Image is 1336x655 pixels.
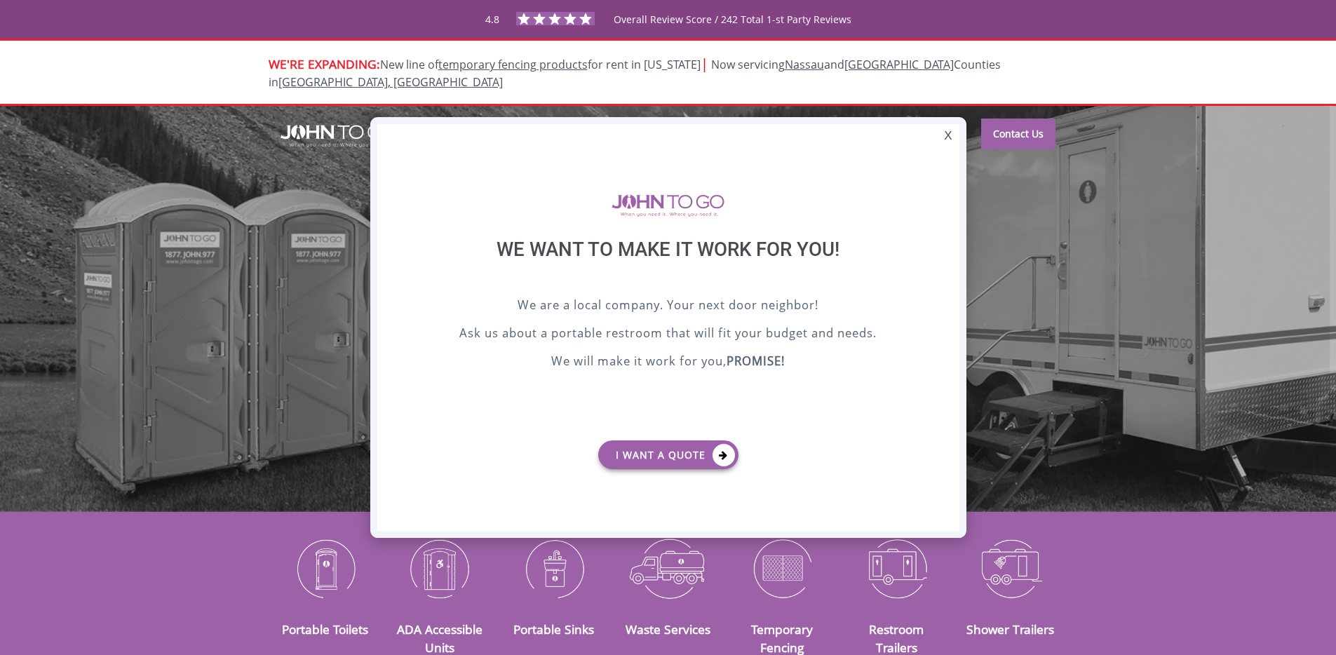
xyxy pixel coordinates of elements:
[412,324,924,345] p: Ask us about a portable restroom that will fit your budget and needs.
[412,352,924,373] p: We will make it work for you,
[412,296,924,317] p: We are a local company. Your next door neighbor!
[937,124,959,148] div: X
[412,238,924,296] div: We want to make it work for you!
[612,194,724,217] img: logo of viptogo
[598,440,738,469] a: I want a Quote
[727,353,785,369] b: PROMISE!
[1280,599,1336,655] button: Live Chat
